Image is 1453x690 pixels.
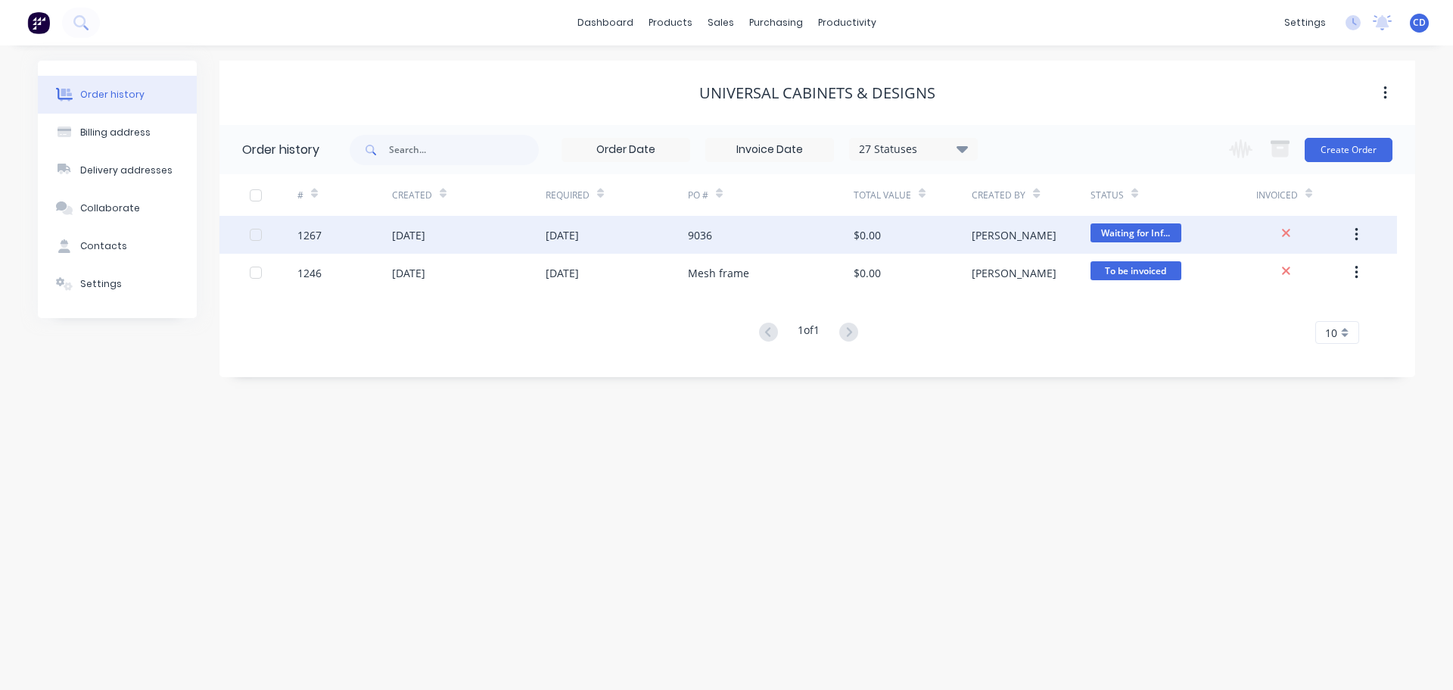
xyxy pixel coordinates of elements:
[700,11,742,34] div: sales
[38,189,197,227] button: Collaborate
[641,11,700,34] div: products
[562,139,689,161] input: Order Date
[80,277,122,291] div: Settings
[38,227,197,265] button: Contacts
[972,189,1025,202] div: Created By
[546,265,579,281] div: [DATE]
[706,139,833,161] input: Invoice Date
[297,189,303,202] div: #
[80,126,151,139] div: Billing address
[1256,189,1298,202] div: Invoiced
[1091,261,1181,280] span: To be invoiced
[570,11,641,34] a: dashboard
[688,265,749,281] div: Mesh frame
[854,227,881,243] div: $0.00
[972,265,1056,281] div: [PERSON_NAME]
[38,265,197,303] button: Settings
[27,11,50,34] img: Factory
[38,76,197,114] button: Order history
[798,322,820,344] div: 1 of 1
[297,227,322,243] div: 1267
[1091,223,1181,242] span: Waiting for Inf...
[80,239,127,253] div: Contacts
[811,11,884,34] div: productivity
[80,88,145,101] div: Order history
[854,265,881,281] div: $0.00
[38,114,197,151] button: Billing address
[1256,174,1351,216] div: Invoiced
[80,201,140,215] div: Collaborate
[850,141,977,158] div: 27 Statuses
[1091,174,1256,216] div: Status
[688,189,708,202] div: PO #
[688,174,854,216] div: PO #
[688,227,712,243] div: 9036
[297,265,322,281] div: 1246
[392,189,432,202] div: Created
[1091,189,1124,202] div: Status
[546,189,590,202] div: Required
[392,174,546,216] div: Created
[389,135,539,165] input: Search...
[1413,16,1426,30] span: CD
[972,174,1090,216] div: Created By
[742,11,811,34] div: purchasing
[392,265,425,281] div: [DATE]
[297,174,392,216] div: #
[242,141,319,159] div: Order history
[546,174,688,216] div: Required
[546,227,579,243] div: [DATE]
[1277,11,1333,34] div: settings
[699,84,935,102] div: Universal Cabinets & Designs
[80,164,173,177] div: Delivery addresses
[972,227,1056,243] div: [PERSON_NAME]
[1305,138,1392,162] button: Create Order
[392,227,425,243] div: [DATE]
[854,174,972,216] div: Total Value
[1325,325,1337,341] span: 10
[38,151,197,189] button: Delivery addresses
[854,189,911,202] div: Total Value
